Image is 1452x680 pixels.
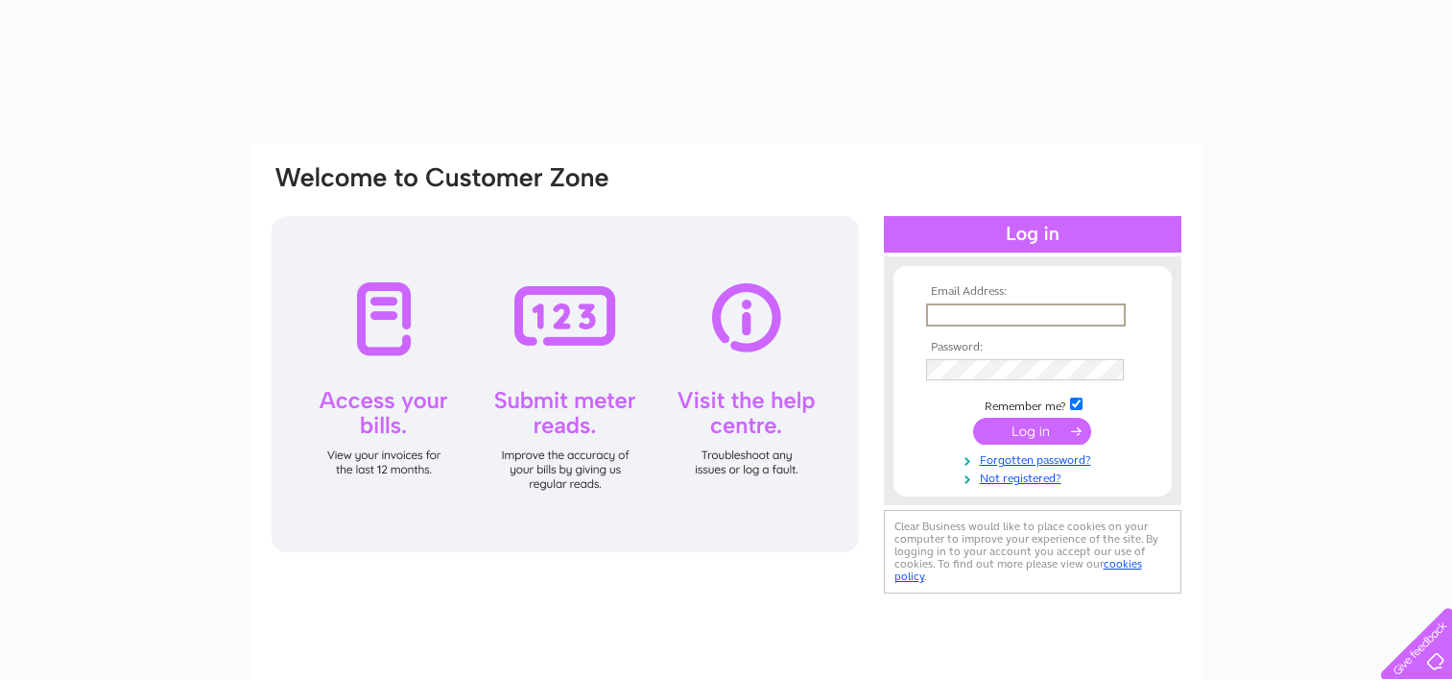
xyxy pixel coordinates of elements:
[894,557,1142,583] a: cookies policy
[926,468,1144,486] a: Not registered?
[921,341,1144,354] th: Password:
[973,418,1091,445] input: Submit
[926,449,1144,468] a: Forgotten password?
[921,285,1144,299] th: Email Address:
[921,395,1144,414] td: Remember me?
[1098,303,1121,326] keeper-lock: Open Keeper Popup
[884,510,1181,594] div: Clear Business would like to place cookies on your computer to improve your experience of the sit...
